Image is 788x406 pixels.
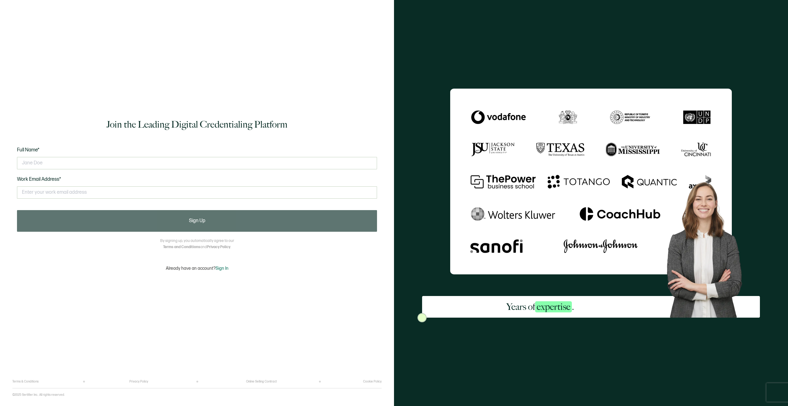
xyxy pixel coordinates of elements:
[189,218,205,223] span: Sign Up
[659,175,760,318] img: Sertifier Signup - Years of <span class="strong-h">expertise</span>. Hero
[107,118,287,131] h1: Join the Leading Digital Credentialing Platform
[417,313,427,322] img: Sertifier Signup
[535,301,572,312] span: expertise
[17,186,377,199] input: Enter your work email address
[450,88,732,274] img: Sertifier Signup - Years of <span class="strong-h">expertise</span>.
[12,393,65,397] p: ©2025 Sertifier Inc.. All rights reserved.
[12,380,39,383] a: Terms & Conditions
[17,157,377,169] input: Jane Doe
[207,245,230,249] a: Privacy Policy
[17,176,61,182] span: Work Email Address*
[163,245,200,249] a: Terms and Conditions
[17,147,40,153] span: Full Name*
[160,238,234,250] p: By signing up, you automatically agree to our and .
[216,266,228,271] span: Sign In
[129,380,148,383] a: Privacy Policy
[166,266,228,271] p: Already have an account?
[363,380,382,383] a: Cookie Policy
[246,380,277,383] a: Online Selling Contract
[17,210,377,232] button: Sign Up
[506,301,574,313] h2: Years of .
